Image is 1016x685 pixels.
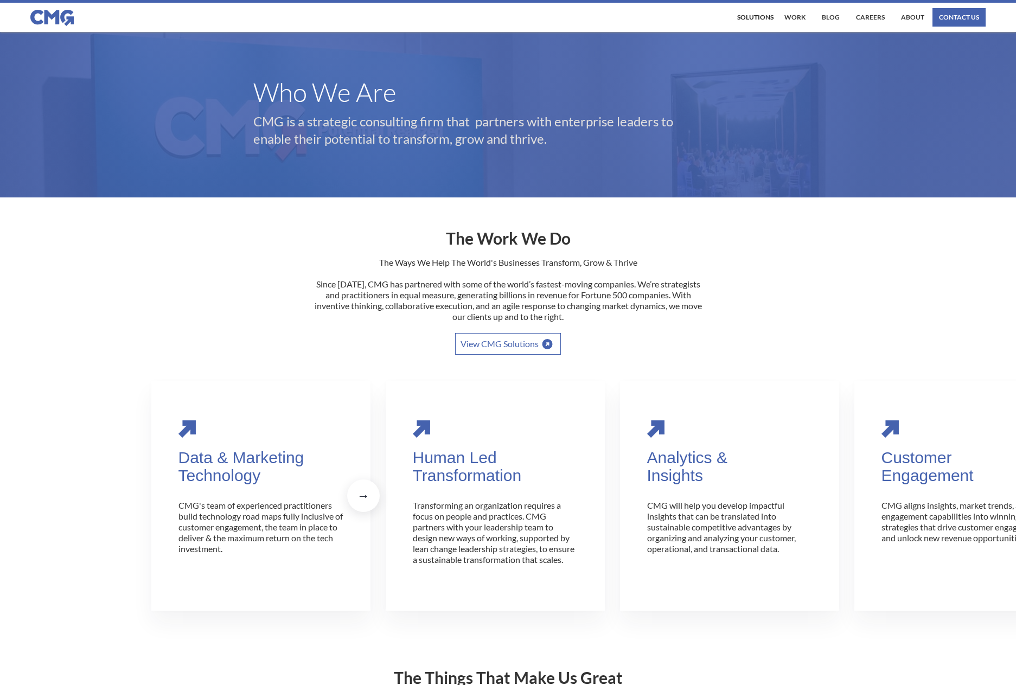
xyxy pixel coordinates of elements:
div: 3 of 4 [620,381,839,611]
a: work [782,8,808,27]
div: Solutions [737,14,774,21]
a: Careers [853,8,887,27]
p: CMG is a strategic consulting firm that partners with enterprise leaders to enable their potentia... [253,113,709,148]
div: → [357,490,369,501]
div: 2 of 4 [386,381,605,611]
h2: The Work We Do [313,219,704,246]
a: Blog [819,8,842,27]
p: Transforming an organization requires a focus on people and practices. CMG partners with your lea... [413,500,578,576]
div: Data & Marketing Technology [178,449,343,485]
div: contact us [939,14,979,21]
img: CMG logo in blue. [30,10,74,26]
p: CMG will help you develop impactful insights that can be translated into sustainable competitive ... [647,500,812,576]
p: CMG's team of experienced practitioners build technology road maps fully inclusive of customer en... [178,500,343,576]
div: carousel [151,381,370,611]
h1: Who We Are [253,82,763,102]
div: Analytics & Insights [647,449,812,485]
div: next slide [347,479,380,512]
a: View CMG Solutions [455,333,561,355]
a: About [898,8,927,27]
p: The Ways We Help The World's Businesses Transform, Grow & Thrive Since [DATE], CMG has partnered ... [313,257,704,333]
div: Human Led Transformation [413,449,578,485]
div: 1 of 4 [151,381,370,611]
